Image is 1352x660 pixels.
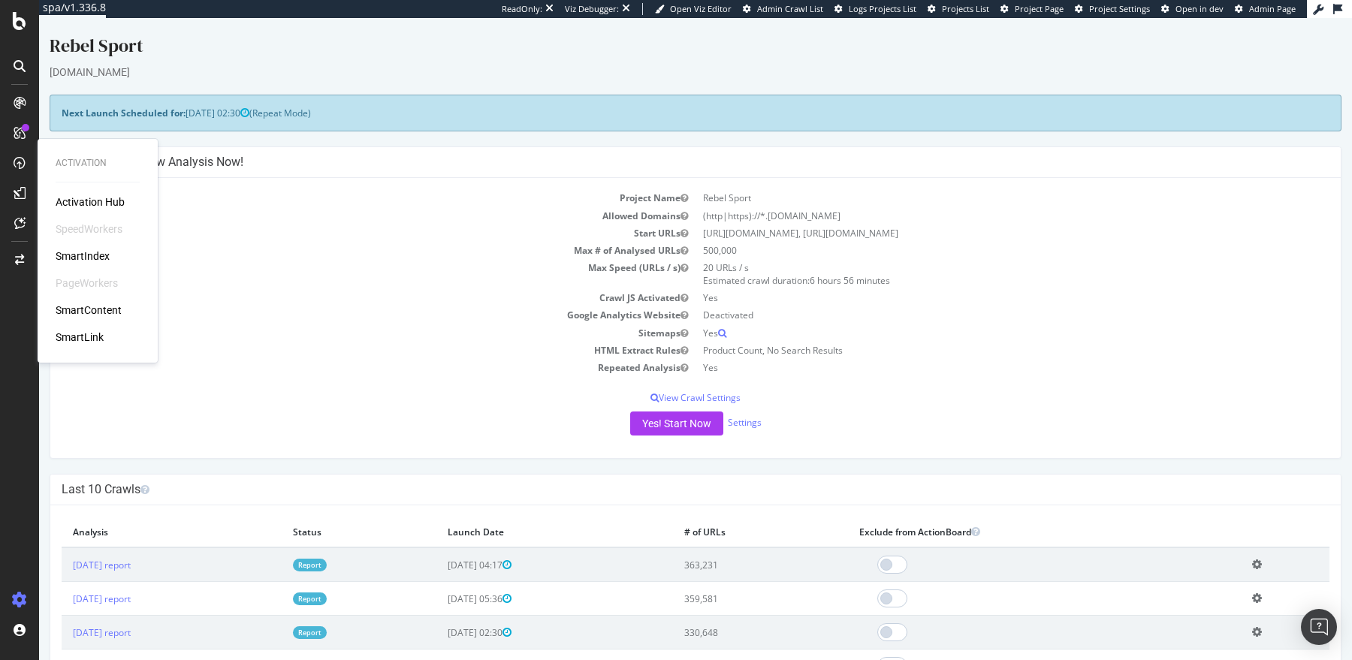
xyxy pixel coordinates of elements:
a: Logs Projects List [834,3,916,15]
td: Max # of Analysed URLs [23,224,656,241]
td: 20 URLs / s Estimated crawl duration: [656,241,1290,271]
td: [URL][DOMAIN_NAME], [URL][DOMAIN_NAME] [656,206,1290,224]
td: Repeated Analysis [23,341,656,358]
td: Rebel Sport [656,171,1290,188]
div: (Repeat Mode) [11,77,1302,113]
td: Max Speed (URLs / s) [23,241,656,271]
span: Open in dev [1175,3,1224,14]
a: Open in dev [1161,3,1224,15]
a: Admin Page [1235,3,1296,15]
div: [DOMAIN_NAME] [11,47,1302,62]
button: Yes! Start Now [591,393,684,417]
td: Yes [656,341,1290,358]
th: Analysis [23,499,243,529]
span: Open Viz Editor [670,3,732,14]
a: Settings [689,398,723,411]
a: Project Page [1000,3,1064,15]
td: Project Name [23,171,656,188]
td: Product Count, No Search Results [656,324,1290,341]
th: Launch Date [397,499,634,529]
span: [DATE] 02:30 [146,89,210,101]
td: Yes [656,306,1290,324]
div: PageWorkers [56,276,118,291]
a: Admin Crawl List [743,3,823,15]
span: Projects List [942,3,989,14]
span: [DATE] 04:17 [409,541,472,553]
td: 500,000 [656,224,1290,241]
a: [DATE] report [34,541,92,553]
span: [DATE] 05:36 [409,574,472,587]
a: SmartContent [56,303,122,318]
a: Projects List [928,3,989,15]
a: Report [254,541,288,553]
a: Project Settings [1075,3,1150,15]
a: SmartIndex [56,249,110,264]
td: 359,581 [634,564,809,598]
a: Open Viz Editor [655,3,732,15]
span: Logs Projects List [849,3,916,14]
td: Crawl JS Activated [23,271,656,288]
td: Sitemaps [23,306,656,324]
a: Activation Hub [56,194,125,209]
span: Admin Page [1249,3,1296,14]
strong: Next Launch Scheduled for: [23,89,146,101]
span: Project Settings [1089,3,1150,14]
th: Status [243,499,397,529]
td: HTML Extract Rules [23,324,656,341]
th: Exclude from ActionBoard [809,499,1202,529]
div: Open Intercom Messenger [1301,609,1337,645]
td: Google Analytics Website [23,288,656,306]
a: [DATE] report [34,574,92,587]
h4: Last 10 Crawls [23,464,1290,479]
td: 363,231 [634,529,809,564]
a: Report [254,574,288,587]
td: Allowed Domains [23,189,656,206]
span: Project Page [1015,3,1064,14]
div: Rebel Sport [11,15,1302,47]
a: [DATE] report [34,608,92,621]
div: Viz Debugger: [565,3,619,15]
span: 6 hours 56 minutes [771,256,851,269]
div: SpeedWorkers [56,222,122,237]
a: SmartLink [56,330,104,345]
span: [DATE] 02:30 [409,608,472,621]
a: Report [254,608,288,621]
th: # of URLs [634,499,809,529]
div: Activation [56,157,140,170]
td: 330,648 [634,598,809,631]
td: Start URLs [23,206,656,224]
p: View Crawl Settings [23,373,1290,386]
td: (http|https)://*.[DOMAIN_NAME] [656,189,1290,206]
h4: Configure your New Analysis Now! [23,137,1290,152]
td: Yes [656,271,1290,288]
span: Admin Crawl List [757,3,823,14]
div: ReadOnly: [502,3,542,15]
td: Deactivated [656,288,1290,306]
